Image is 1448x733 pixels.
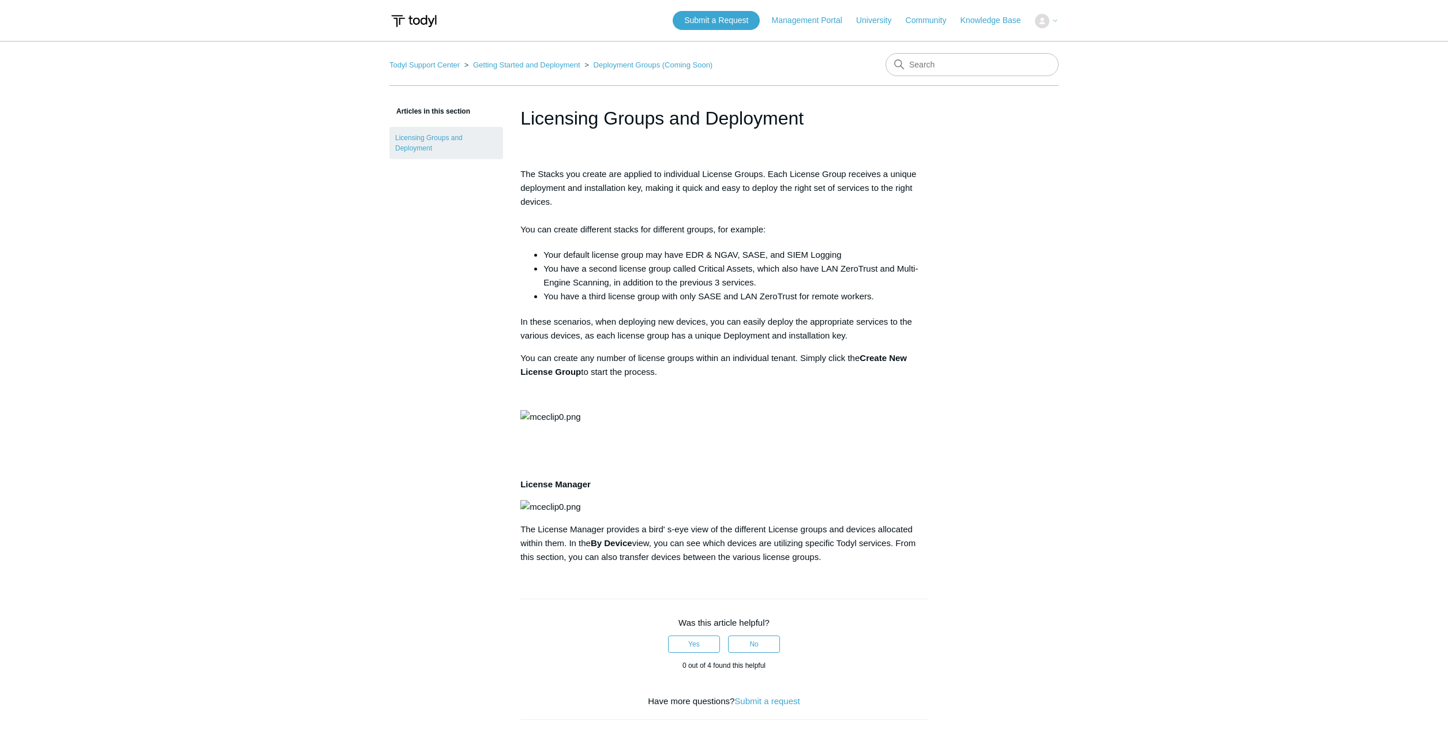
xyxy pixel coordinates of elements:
[668,636,720,653] button: This article was helpful
[728,636,780,653] button: This article was not helpful
[520,695,928,708] div: Have more questions?
[473,61,580,69] a: Getting Started and Deployment
[543,290,928,303] li: You have a third license group with only SASE and LAN ZeroTrust for remote workers.
[520,104,928,132] h1: Licensing Groups and Deployment
[520,410,580,424] img: mceclip0.png
[389,61,462,69] li: Todyl Support Center
[734,696,800,706] a: Submit a request
[389,127,503,159] a: Licensing Groups and Deployment
[682,661,766,670] span: 0 out of 4 found this helpful
[520,500,580,514] img: mceclip0.png
[543,262,928,290] li: You have a second license group called Critical Assets, which also have LAN ZeroTrust and Multi-E...
[520,523,928,564] p: The License Manager provides a bird' s-eye view of the different License groups and devices alloc...
[543,248,928,262] li: Your default license group may have EDR & NGAV, SASE, and SIEM Logging
[389,107,470,115] span: Articles in this section
[582,61,712,69] li: Deployment Groups (Coming Soon)
[520,167,928,236] p: The Stacks you create are applied to individual License Groups. Each License Group receives a uni...
[673,11,760,30] a: Submit a Request
[961,14,1033,27] a: Knowledge Base
[389,61,460,69] a: Todyl Support Center
[591,538,632,548] strong: By Device
[886,53,1059,76] input: Search
[772,14,854,27] a: Management Portal
[462,61,583,69] li: Getting Started and Deployment
[389,10,438,32] img: Todyl Support Center Help Center home page
[520,479,591,489] strong: License Manager
[906,14,958,27] a: Community
[520,315,928,343] p: In these scenarios, when deploying new devices, you can easily deploy the appropriate services to...
[594,61,713,69] a: Deployment Groups (Coming Soon)
[678,618,770,627] span: Was this article helpful?
[520,351,928,379] p: You can create any number of license groups within an individual tenant. Simply click the to star...
[856,14,903,27] a: University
